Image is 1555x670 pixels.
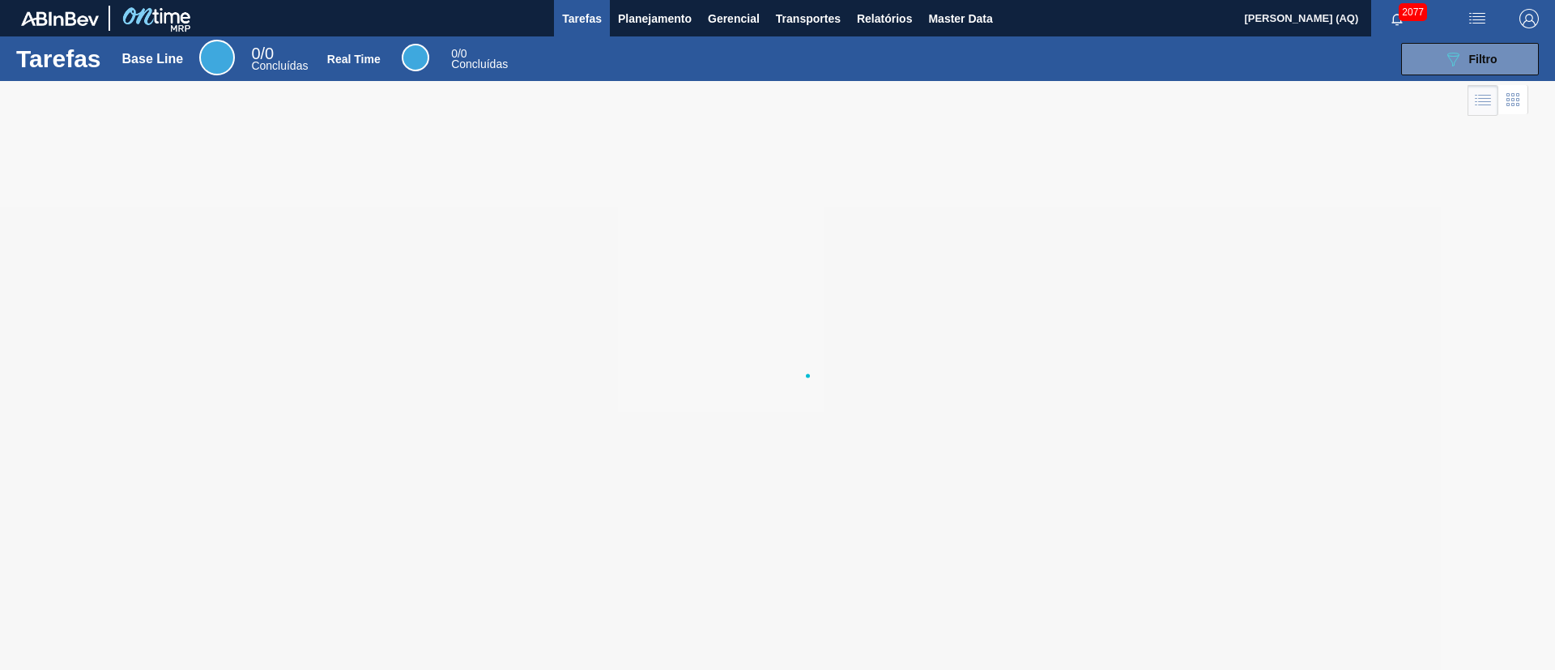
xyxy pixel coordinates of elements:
[451,47,466,60] span: / 0
[251,45,274,62] span: / 0
[451,47,458,60] span: 0
[1371,7,1423,30] button: Notificações
[199,40,235,75] div: Base Line
[402,44,429,71] div: Real Time
[451,49,508,70] div: Real Time
[16,49,101,68] h1: Tarefas
[327,53,381,66] div: Real Time
[21,11,99,26] img: TNhmsLtSVTkK8tSr43FrP2fwEKptu5GPRR3wAAAABJRU5ErkJggg==
[1468,9,1487,28] img: userActions
[1519,9,1539,28] img: Logout
[1469,53,1497,66] span: Filtro
[928,9,992,28] span: Master Data
[251,45,260,62] span: 0
[618,9,692,28] span: Planejamento
[776,9,841,28] span: Transportes
[251,47,308,71] div: Base Line
[122,52,184,66] div: Base Line
[1401,43,1539,75] button: Filtro
[451,58,508,70] span: Concluídas
[857,9,912,28] span: Relatórios
[562,9,602,28] span: Tarefas
[251,59,308,72] span: Concluídas
[708,9,760,28] span: Gerencial
[1399,3,1427,21] span: 2077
